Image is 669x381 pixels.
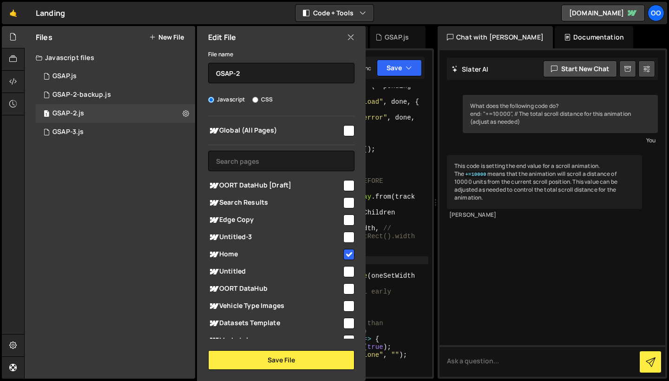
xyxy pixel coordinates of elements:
span: Search Results [208,197,342,208]
span: Datasets Template [208,318,342,329]
div: Landing [36,7,65,19]
div: GSAP.js [52,72,77,80]
a: OO [648,5,664,21]
input: CSS [252,97,258,103]
div: You [465,135,656,145]
button: Save File [208,350,354,370]
div: 15183/39805.js [36,67,195,86]
span: Untitled [208,266,342,277]
label: File name [208,50,233,59]
code: +=10000 [464,171,487,178]
input: Name [208,63,354,83]
div: GSAP.js [385,33,409,42]
h2: Edit File [208,32,236,42]
h2: Files [36,32,52,42]
span: Vehicle Type Images [208,301,342,312]
div: New File [433,33,472,42]
span: Edge Copy [208,214,342,226]
button: New File [149,33,184,41]
div: What does the following code do? end: "+=10000", // The total scroll distance for this animation ... [463,95,658,133]
span: Marketplace [208,335,342,346]
span: Untitled-3 [208,232,342,243]
a: 🤙 [2,2,25,24]
input: Javascript [208,97,214,103]
div: GSAP-2-backup.js [52,91,111,99]
div: 15183/40971.js [36,104,195,123]
label: Javascript [208,95,245,104]
h2: Slater AI [452,65,489,74]
input: Search pages [208,151,354,171]
div: Chat with [PERSON_NAME] [438,26,553,48]
div: GSAP-3.js [52,128,84,136]
div: 15183/42435.js [36,86,195,104]
div: This code is setting the end value for a scroll animation. The means that the animation will scro... [447,155,642,209]
span: OORT DataHub [208,283,342,294]
button: Start new chat [543,60,617,77]
span: OORT DataHub [Draft] [208,180,342,191]
div: Documentation [555,26,633,48]
span: 1 [44,111,49,118]
a: [DOMAIN_NAME] [561,5,645,21]
div: Javascript files [25,48,195,67]
label: CSS [252,95,273,104]
button: Save [377,60,422,76]
span: Global (All Pages) [208,125,342,136]
div: GSAP-2.js [52,109,84,118]
div: 15183/41658.js [36,123,195,141]
button: Code + Tools [295,5,374,21]
div: [PERSON_NAME] [449,211,640,219]
span: Home [208,249,342,260]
